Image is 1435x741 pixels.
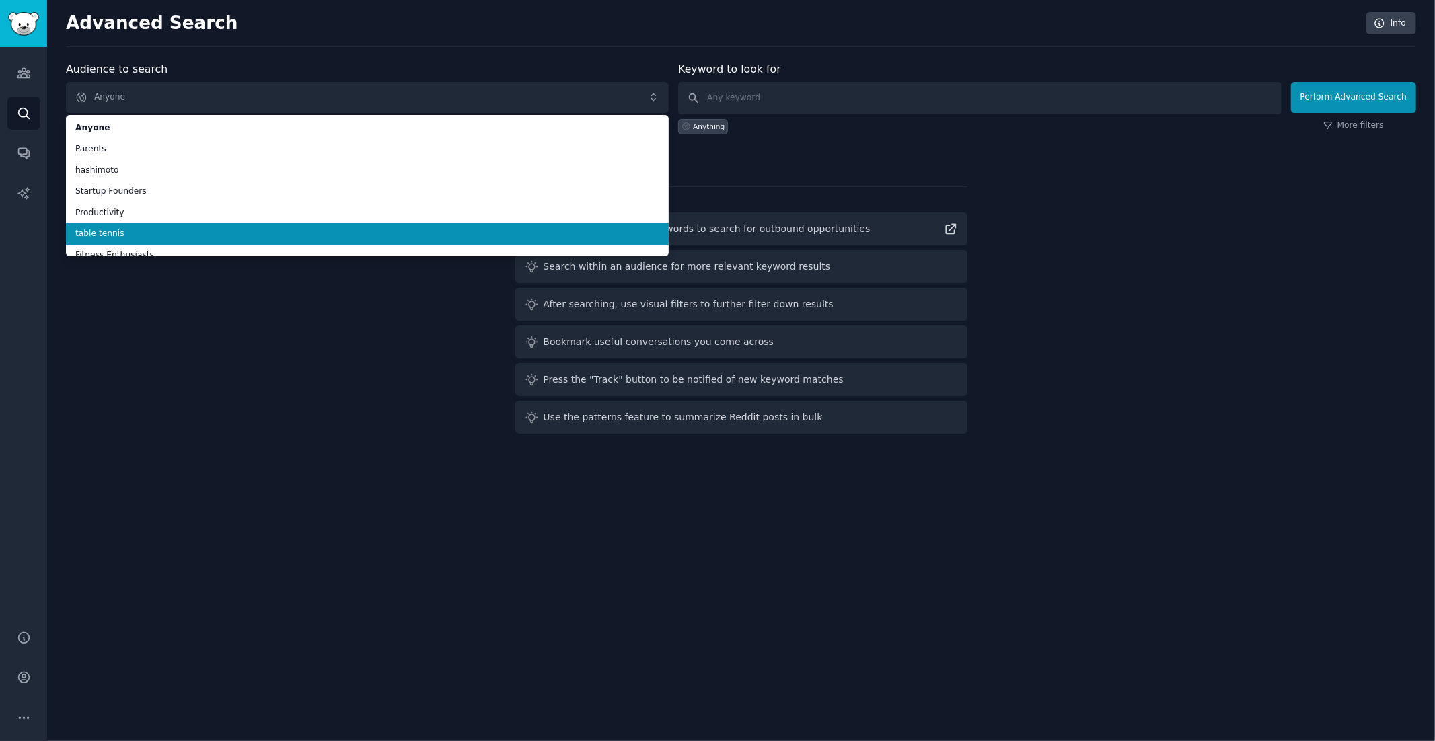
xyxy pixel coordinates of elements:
[75,143,659,155] span: Parents
[1323,120,1384,132] a: More filters
[75,165,659,177] span: hashimoto
[544,260,831,274] div: Search within an audience for more relevant keyword results
[75,186,659,198] span: Startup Founders
[544,335,774,349] div: Bookmark useful conversations you come across
[75,249,659,262] span: Fitness Enthusiasts
[544,410,823,424] div: Use the patterns feature to summarize Reddit posts in bulk
[1366,12,1416,35] a: Info
[678,63,781,75] label: Keyword to look for
[75,207,659,219] span: Productivity
[66,115,669,256] ul: Anyone
[75,122,659,134] span: Anyone
[1291,82,1416,113] button: Perform Advanced Search
[66,13,1359,34] h2: Advanced Search
[66,63,168,75] label: Audience to search
[75,228,659,240] span: table tennis
[544,373,844,387] div: Press the "Track" button to be notified of new keyword matches
[544,297,834,311] div: After searching, use visual filters to further filter down results
[693,122,725,131] div: Anything
[678,82,1281,114] input: Any keyword
[66,82,669,113] button: Anyone
[8,12,39,36] img: GummySearch logo
[544,222,871,236] div: Read guide on helpful keywords to search for outbound opportunities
